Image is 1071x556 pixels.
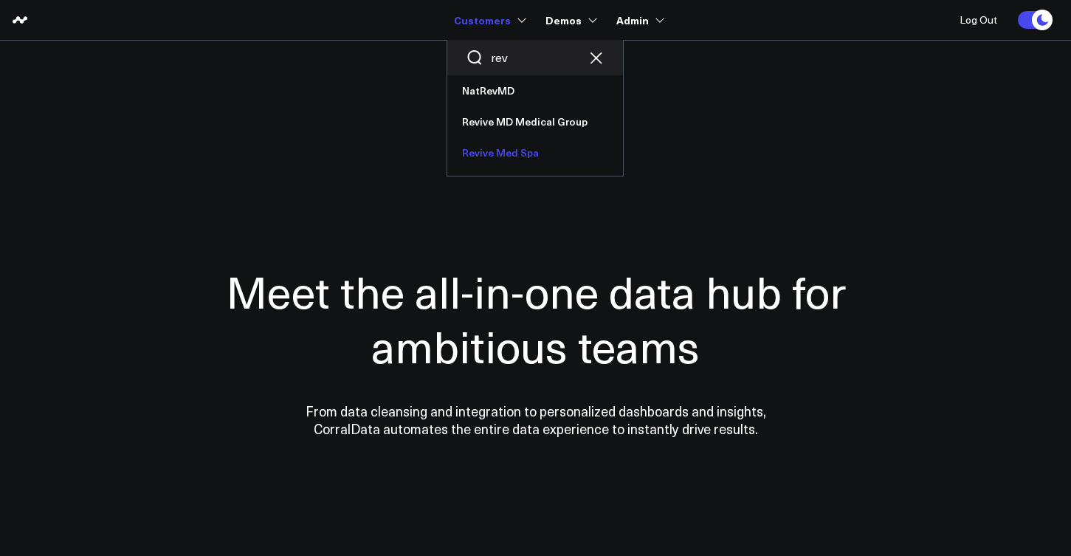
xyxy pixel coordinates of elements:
[466,49,483,66] button: Search customers button
[447,75,623,106] a: NatRevMD
[491,49,579,66] input: Search customers input
[616,7,661,33] a: Admin
[447,106,623,137] a: Revive MD Medical Group
[587,49,605,66] button: Clear search
[447,137,623,168] a: Revive Med Spa
[174,264,898,373] h1: Meet the all-in-one data hub for ambitious teams
[274,402,798,438] p: From data cleansing and integration to personalized dashboards and insights, CorralData automates...
[545,7,594,33] a: Demos
[454,7,523,33] a: Customers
